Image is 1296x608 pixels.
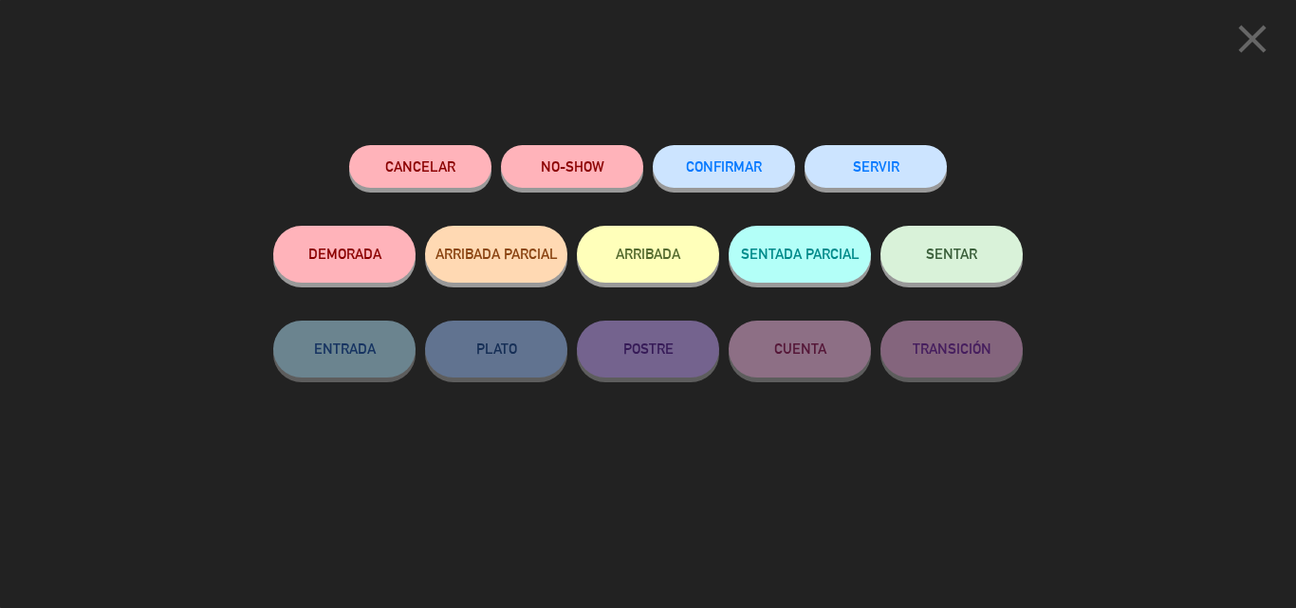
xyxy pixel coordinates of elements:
[435,246,558,262] span: ARRIBADA PARCIAL
[273,321,416,378] button: ENTRADA
[1223,14,1282,70] button: close
[653,145,795,188] button: CONFIRMAR
[805,145,947,188] button: SERVIR
[880,321,1023,378] button: TRANSICIÓN
[729,321,871,378] button: CUENTA
[577,226,719,283] button: ARRIBADA
[349,145,491,188] button: Cancelar
[501,145,643,188] button: NO-SHOW
[926,246,977,262] span: SENTAR
[1229,15,1276,63] i: close
[686,158,762,175] span: CONFIRMAR
[425,321,567,378] button: PLATO
[425,226,567,283] button: ARRIBADA PARCIAL
[729,226,871,283] button: SENTADA PARCIAL
[880,226,1023,283] button: SENTAR
[273,226,416,283] button: DEMORADA
[577,321,719,378] button: POSTRE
